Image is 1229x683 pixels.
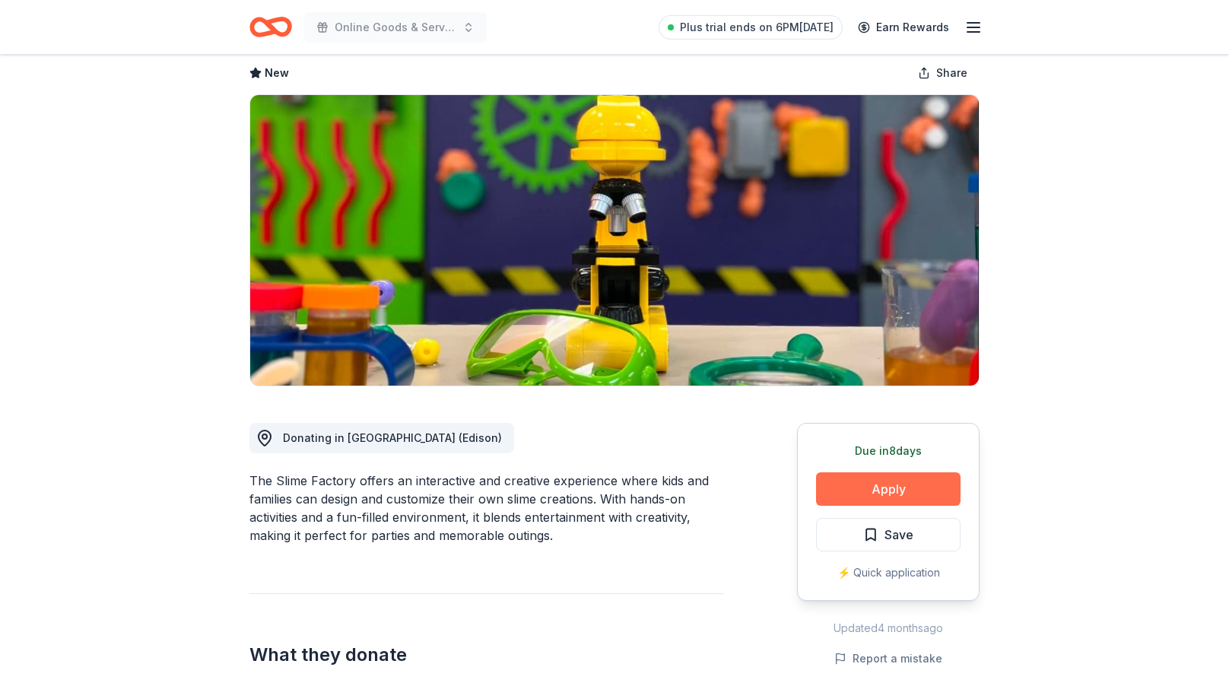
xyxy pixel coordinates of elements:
[906,58,980,88] button: Share
[936,64,967,82] span: Share
[265,64,289,82] span: New
[249,472,724,545] div: The Slime Factory offers an interactive and creative experience where kids and families can desig...
[849,14,958,41] a: Earn Rewards
[834,650,942,668] button: Report a mistake
[249,9,292,45] a: Home
[335,18,456,37] span: Online Goods & Services Auction
[250,95,979,386] img: Image for The Slime Factory (Edison)
[249,643,724,667] h2: What they donate
[816,518,961,551] button: Save
[816,564,961,582] div: ⚡️ Quick application
[659,15,843,40] a: Plus trial ends on 6PM[DATE]
[816,442,961,460] div: Due in 8 days
[797,619,980,637] div: Updated 4 months ago
[816,472,961,506] button: Apply
[884,525,913,545] span: Save
[304,12,487,43] button: Online Goods & Services Auction
[283,431,502,444] span: Donating in [GEOGRAPHIC_DATA] (Edison)
[680,18,834,37] span: Plus trial ends on 6PM[DATE]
